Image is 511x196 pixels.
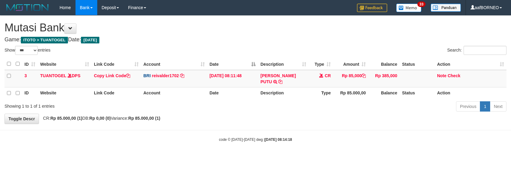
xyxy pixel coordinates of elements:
strong: [DATE] 08:14:18 [265,138,292,142]
td: [DATE] 08:11:48 [207,70,258,87]
th: Account: activate to sort column ascending [141,58,207,70]
th: Status [400,87,435,99]
th: Link Code [92,87,141,99]
th: Website [38,87,92,99]
select: Showentries [15,46,38,55]
small: code © [DATE]-[DATE] dwg | [219,138,292,142]
th: Website: activate to sort column ascending [38,58,92,70]
a: [PERSON_NAME] PUTU [260,73,296,84]
span: ITOTO > TUANTOGEL [21,37,68,43]
th: Status [400,58,435,70]
a: 1 [480,101,490,112]
a: Copy NL LUH PUTU to clipboard [278,79,282,84]
h4: Game: Date: [5,37,506,43]
strong: Rp 0,00 (0) [89,116,111,121]
img: Button%20Memo.svg [396,4,422,12]
a: TUANTOGEL [40,73,66,78]
a: Previous [456,101,480,112]
td: Rp 385,000 [368,70,400,87]
img: Feedback.jpg [357,4,387,12]
img: MOTION_logo.png [5,3,50,12]
th: Description: activate to sort column ascending [258,58,309,70]
span: CR: DB: Variance: [40,116,160,121]
th: Account [141,87,207,99]
label: Show entries [5,46,50,55]
a: reivalder1702 [152,73,179,78]
span: 3 [24,73,27,78]
th: Link Code: activate to sort column ascending [92,58,141,70]
th: Action: activate to sort column ascending [435,58,506,70]
th: Balance [368,58,400,70]
img: panduan.png [431,4,461,12]
h1: Mutasi Bank [5,22,506,34]
strong: Rp 85.000,00 (1) [50,116,82,121]
th: Rp 85.000,00 [333,87,368,99]
th: Date: activate to sort column descending [207,58,258,70]
a: Toggle Descr [5,114,39,124]
th: ID [22,87,38,99]
th: Description [258,87,309,99]
span: [DATE] [81,37,99,43]
th: ID: activate to sort column ascending [22,58,38,70]
th: Balance [368,87,400,99]
a: Copy reivalder1702 to clipboard [180,73,184,78]
label: Search: [447,46,506,55]
th: Type: activate to sort column ascending [309,58,333,70]
th: Date [207,87,258,99]
span: CR [325,73,331,78]
th: Amount: activate to sort column ascending [333,58,368,70]
span: BRI [143,73,151,78]
th: Type [309,87,333,99]
td: Rp 85,000 [333,70,368,87]
a: Check [448,73,460,78]
a: Next [490,101,506,112]
a: Copy Rp 85,000 to clipboard [362,73,366,78]
th: Action [435,87,506,99]
div: Showing 1 to 1 of 1 entries [5,101,208,109]
input: Search: [464,46,506,55]
span: 33 [417,2,426,7]
strong: Rp 85.000,00 (1) [128,116,160,121]
a: Note [437,73,446,78]
td: DPS [38,70,92,87]
a: Copy Link Code [94,73,130,78]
